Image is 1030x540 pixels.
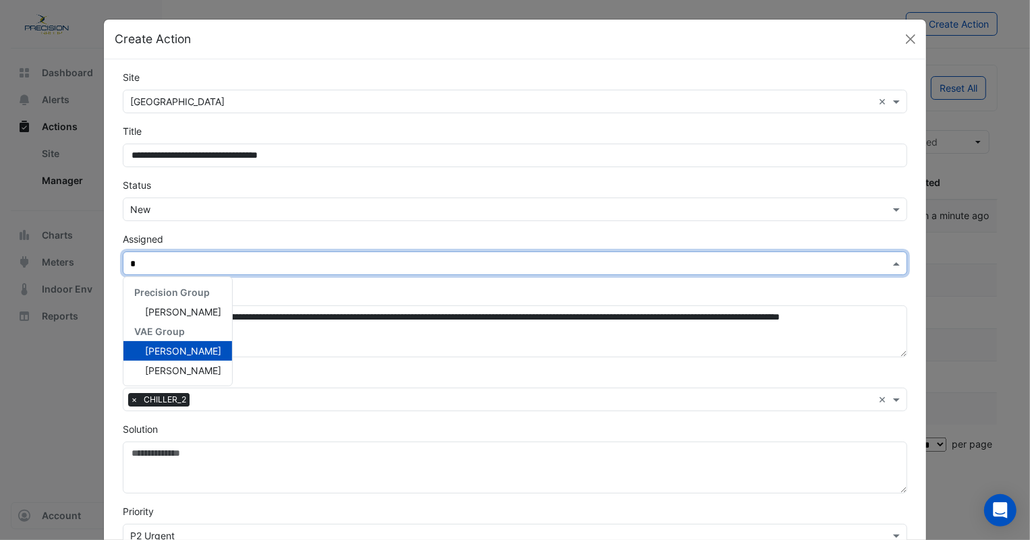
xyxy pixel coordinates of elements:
button: Close [900,29,921,49]
label: Title [123,124,142,138]
span: [PERSON_NAME] [145,345,221,357]
div: Open Intercom Messenger [984,494,1017,527]
label: Site [123,70,140,84]
span: [PERSON_NAME] [145,365,221,376]
label: Priority [123,504,154,518]
label: Solution [123,422,158,436]
label: Assigned [123,232,163,246]
label: Status [123,178,151,192]
span: Clear [878,94,890,109]
span: Precision Group [134,287,210,298]
span: Clear [878,392,890,407]
span: × [128,393,140,407]
span: [PERSON_NAME] [145,306,221,318]
span: CHILLER_2 [140,393,190,407]
span: VAE Group [134,326,185,337]
ng-dropdown-panel: Options list [123,276,233,386]
h5: Create Action [115,30,191,48]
